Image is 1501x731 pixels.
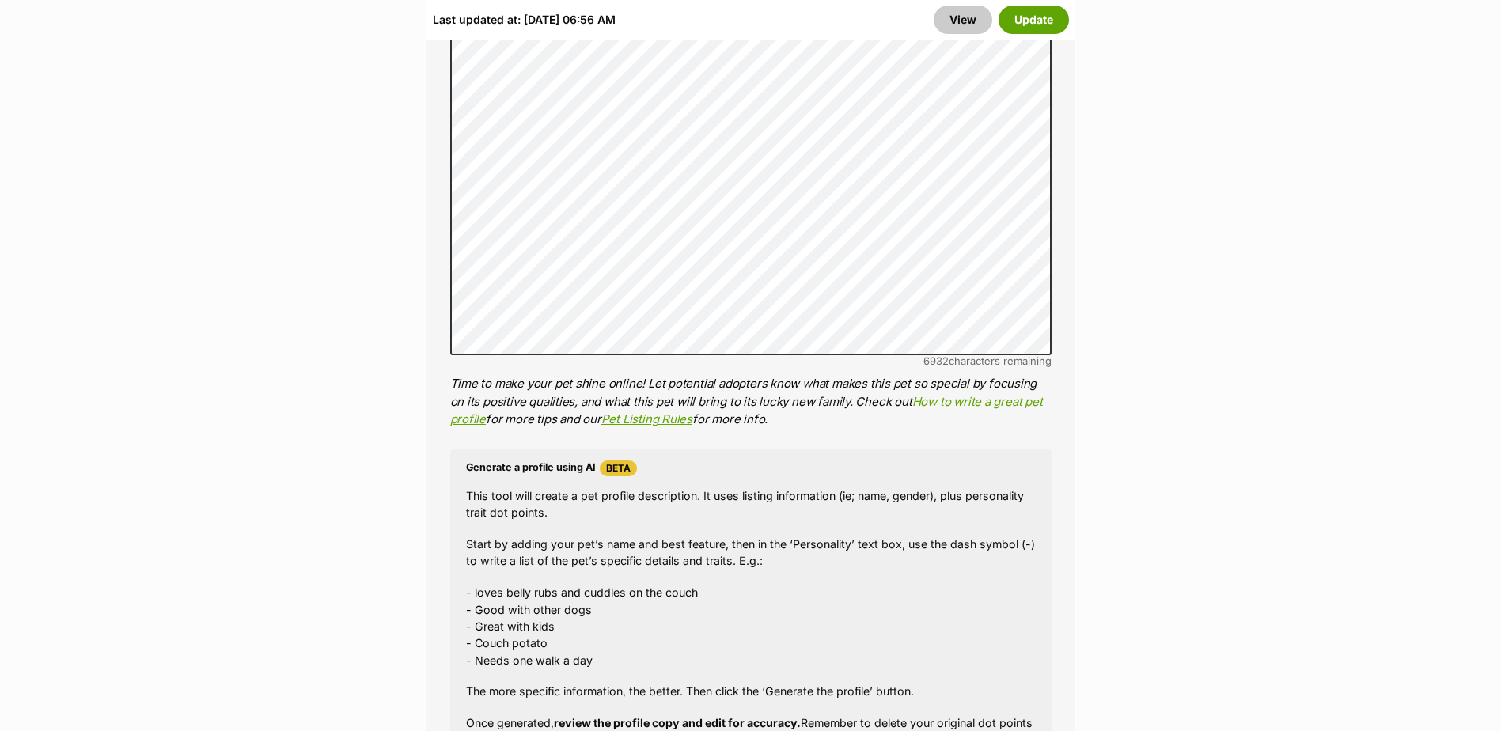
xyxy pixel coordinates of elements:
[433,6,616,34] div: Last updated at: [DATE] 06:56 AM
[466,683,1036,699] p: The more specific information, the better. Then click the ‘Generate the profile’ button.
[934,6,992,34] a: View
[999,6,1069,34] button: Update
[923,354,949,367] span: 6932
[466,487,1036,521] p: This tool will create a pet profile description. It uses listing information (ie; name, gender), ...
[554,716,801,729] strong: review the profile copy and edit for accuracy.
[450,394,1043,427] a: How to write a great pet profile
[466,460,1036,476] h4: Generate a profile using AI
[450,355,1052,367] div: characters remaining
[466,584,1036,669] p: - loves belly rubs and cuddles on the couch - Good with other dogs - Great with kids - Couch pota...
[466,536,1036,570] p: Start by adding your pet’s name and best feature, then in the ‘Personality’ text box, use the das...
[450,375,1052,429] p: Time to make your pet shine online! Let potential adopters know what makes this pet so special by...
[600,460,637,476] span: Beta
[601,411,692,426] a: Pet Listing Rules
